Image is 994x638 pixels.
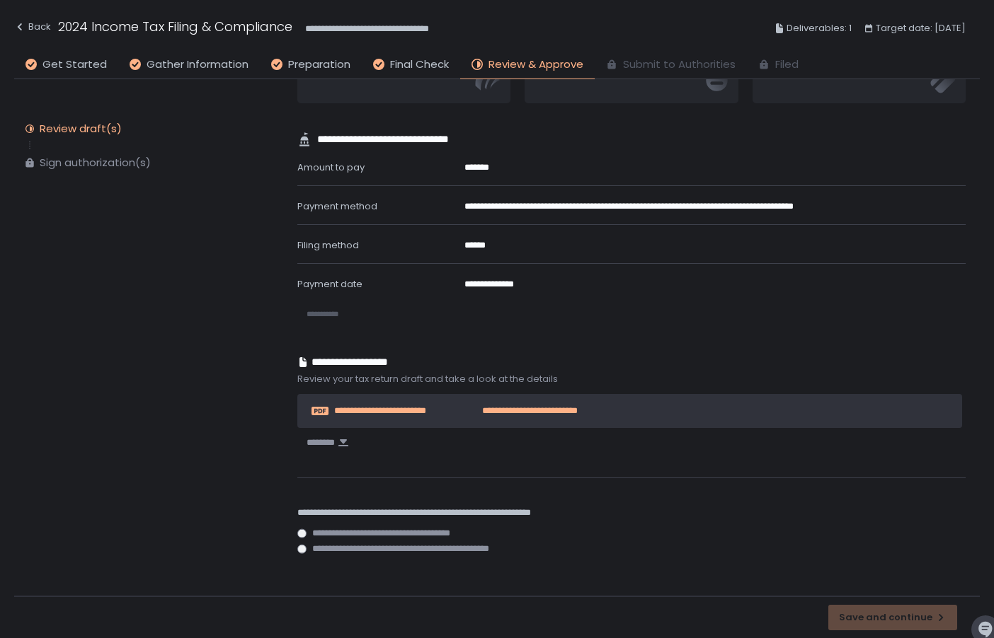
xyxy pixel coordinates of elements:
[623,57,736,73] span: Submit to Authorities
[876,20,966,37] span: Target date: [DATE]
[40,156,151,170] div: Sign authorization(s)
[787,20,852,37] span: Deliverables: 1
[40,122,122,136] div: Review draft(s)
[297,238,359,252] span: Filing method
[14,18,51,35] div: Back
[297,199,377,213] span: Payment method
[390,57,449,73] span: Final Check
[297,373,966,385] span: Review your tax return draft and take a look at the details
[14,17,51,40] button: Back
[489,57,583,73] span: Review & Approve
[42,57,107,73] span: Get Started
[297,161,365,174] span: Amount to pay
[775,57,799,73] span: Filed
[288,57,350,73] span: Preparation
[297,277,362,291] span: Payment date
[58,17,292,36] h1: 2024 Income Tax Filing & Compliance
[147,57,248,73] span: Gather Information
